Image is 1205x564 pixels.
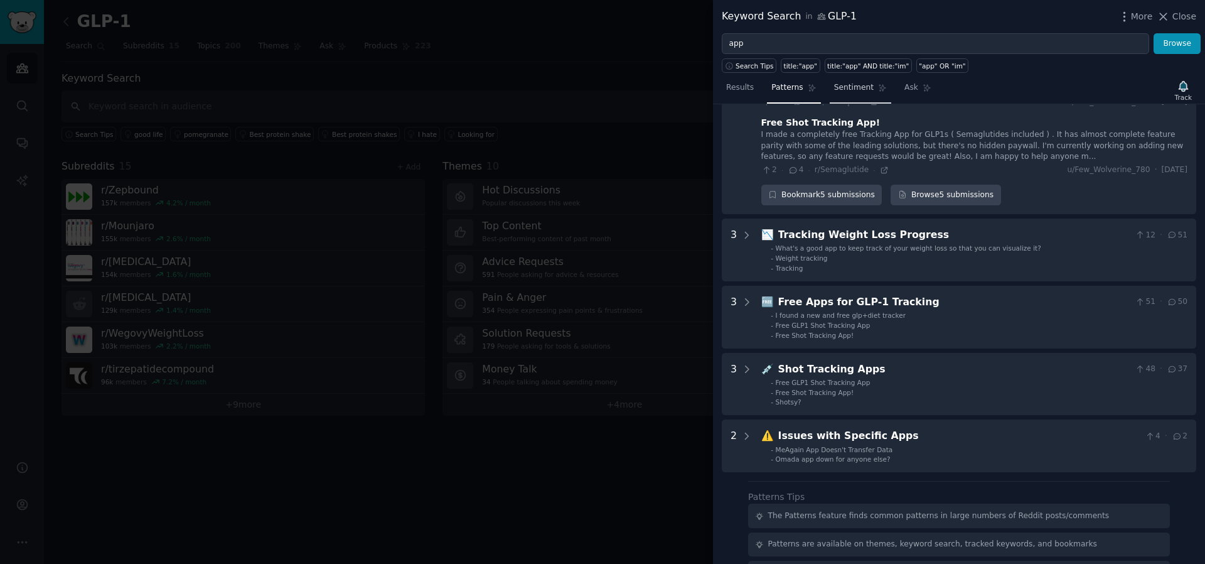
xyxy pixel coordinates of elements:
[919,62,965,70] div: "app" OR "im"
[1135,296,1155,308] span: 51
[776,322,870,329] span: Free GLP1 Shot Tracking App
[1170,77,1196,104] button: Track
[761,430,774,442] span: ⚠️
[761,129,1187,163] div: I made a completely free Tracking App for GLP1s ( Semaglutides included ) . It has almost complet...
[776,389,854,396] span: Free Shot Tracking App!
[781,166,783,175] span: ·
[805,11,812,23] span: in
[731,428,737,464] div: 2
[726,82,754,94] span: Results
[827,62,909,70] div: title:"app" AND title:"im"
[784,62,818,70] div: title:"app"
[771,398,773,406] div: -
[776,312,906,319] span: I found a new and free glp+diet tracker
[1154,33,1201,55] button: Browse
[873,166,875,175] span: ·
[778,362,1130,377] div: Shot Tracking Apps
[778,428,1140,444] div: Issues with Specific Apps
[1157,10,1196,23] button: Close
[761,185,882,206] div: Bookmark 5 submissions
[731,362,737,407] div: 3
[1172,431,1187,442] span: 2
[781,58,820,73] a: title:"app"
[771,331,773,340] div: -
[776,332,854,339] span: Free Shot Tracking App!
[776,244,1041,252] span: What's a good app to keep track of your weight loss so that you can visualize it?
[1172,10,1196,23] span: Close
[771,321,773,330] div: -
[761,165,777,176] span: 2
[904,82,918,94] span: Ask
[776,264,803,272] span: Tracking
[900,78,936,104] a: Ask
[771,388,773,397] div: -
[1167,364,1187,375] span: 37
[736,62,774,70] span: Search Tips
[916,58,968,73] a: "app" OR "im"
[1165,431,1167,442] span: ·
[771,311,773,320] div: -
[722,58,776,73] button: Search Tips
[776,455,891,463] span: Omada app down for anyone else?
[825,58,912,73] a: title:"app" AND title:"im"
[768,511,1110,522] div: The Patterns feature finds common patterns in large numbers of Reddit posts/comments
[761,185,882,206] button: Bookmark5 submissions
[776,398,801,406] span: Shotsy?
[1167,296,1187,308] span: 50
[778,295,1130,310] div: Free Apps for GLP-1 Tracking
[731,227,737,273] div: 3
[771,244,773,252] div: -
[776,379,870,386] span: Free GLP1 Shot Tracking App
[1118,10,1153,23] button: More
[788,165,803,176] span: 4
[808,166,810,175] span: ·
[768,539,1097,550] div: Patterns are available on themes, keyword search, tracked keywords, and bookmarks
[748,492,805,502] label: Patterns Tips
[771,264,773,273] div: -
[776,446,893,453] span: MeAgain App Doesn't Transfer Data
[1067,165,1150,176] span: u/Few_Wolverine_780
[771,254,773,263] div: -
[771,82,803,94] span: Patterns
[891,185,1000,206] a: Browse5 submissions
[1135,230,1155,241] span: 12
[767,78,820,104] a: Patterns
[731,295,737,340] div: 3
[1135,364,1155,375] span: 48
[1160,364,1162,375] span: ·
[830,78,891,104] a: Sentiment
[771,445,773,454] div: -
[1160,230,1162,241] span: ·
[761,229,774,241] span: 📉
[761,116,881,129] div: Free Shot Tracking App!
[815,165,869,174] span: r/Semaglutide
[722,78,758,104] a: Results
[1145,431,1160,442] span: 4
[776,254,828,262] span: Weight tracking
[1160,296,1162,308] span: ·
[722,33,1149,55] input: Try a keyword related to your business
[761,296,774,308] span: 🆓
[1155,165,1157,176] span: ·
[771,455,773,464] div: -
[1131,10,1153,23] span: More
[722,9,857,24] div: Keyword Search GLP-1
[834,82,874,94] span: Sentiment
[820,97,859,106] span: r/Ozempic
[1167,230,1187,241] span: 51
[761,363,774,375] span: 💉
[1175,93,1192,102] div: Track
[1162,165,1187,176] span: [DATE]
[771,378,773,387] div: -
[778,227,1130,243] div: Tracking Weight Loss Progress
